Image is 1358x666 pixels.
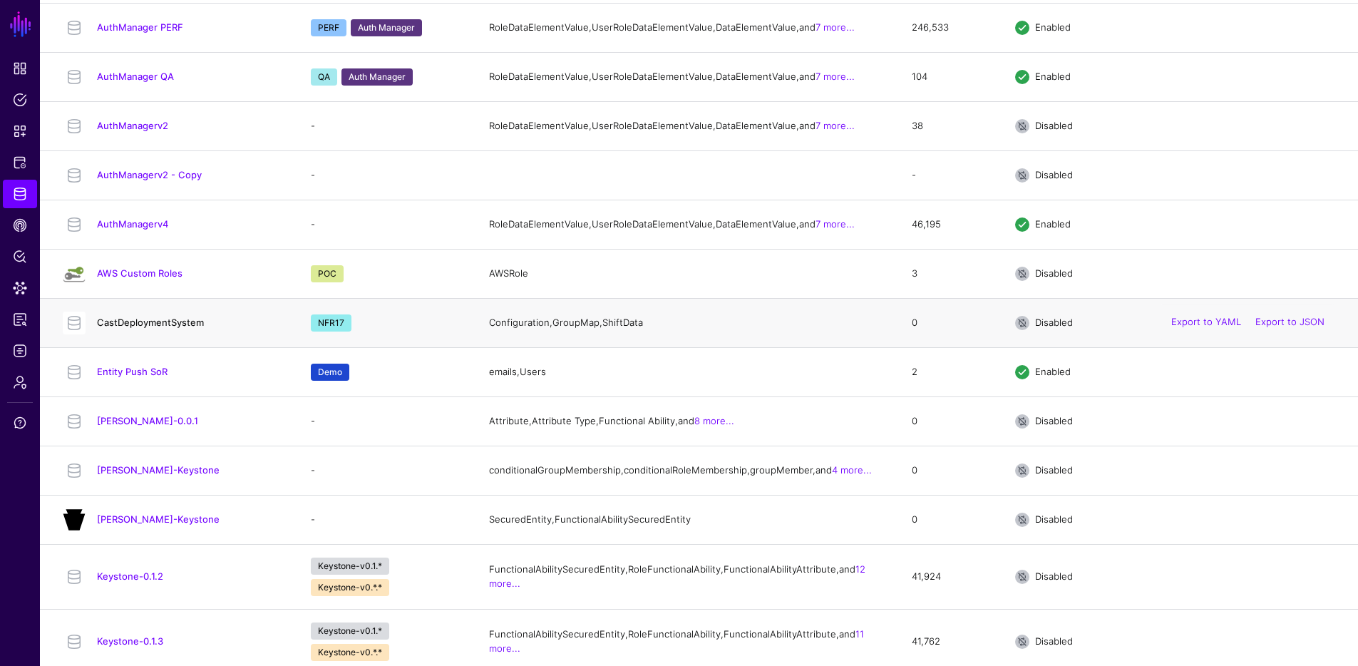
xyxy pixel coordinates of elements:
[311,19,346,36] span: PERF
[297,101,475,150] td: -
[897,52,1001,101] td: 104
[13,312,27,327] span: Reports
[13,281,27,295] span: Data Lens
[475,3,897,52] td: RoleDataElementValue, UserRoleDataElementValue, DataElementValue, and
[13,250,27,264] span: Policy Lens
[475,249,897,298] td: AWSRole
[897,3,1001,52] td: 246,533
[13,344,27,358] span: Logs
[297,150,475,200] td: -
[694,415,734,426] a: 8 more...
[13,124,27,138] span: Snippets
[97,415,198,426] a: [PERSON_NAME]-0.0.1
[475,446,897,495] td: conditionalGroupMembership, conditionalRoleMembership, groupMember, and
[816,218,855,230] a: 7 more...
[311,623,389,640] span: Keystone-v0.1.*
[475,298,897,347] td: Configuration, GroupMap, ShiftData
[1035,120,1073,131] span: Disabled
[475,544,897,609] td: FunctionalAbilitySecuredEntity, RoleFunctionalAbility, FunctionalAbilityAttribute, and
[816,21,855,33] a: 7 more...
[13,187,27,201] span: Identity Data Fabric
[3,117,37,145] a: Snippets
[3,305,37,334] a: Reports
[297,495,475,544] td: -
[341,68,413,86] span: Auth Manager
[351,19,422,36] span: Auth Manager
[475,101,897,150] td: RoleDataElementValue, UserRoleDataElementValue, DataElementValue, and
[97,169,202,180] a: AuthManagerv2 - Copy
[97,120,168,131] a: AuthManagerv2
[311,364,349,381] span: Demo
[897,347,1001,396] td: 2
[13,155,27,170] span: Protected Systems
[475,396,897,446] td: Attribute, Attribute Type, Functional Ability, and
[897,249,1001,298] td: 3
[3,368,37,396] a: Admin
[13,416,27,430] span: Support
[297,200,475,249] td: -
[816,71,855,82] a: 7 more...
[97,218,168,230] a: AuthManagerv4
[1035,317,1073,328] span: Disabled
[1035,635,1073,647] span: Disabled
[3,274,37,302] a: Data Lens
[3,337,37,365] a: Logs
[311,558,389,575] span: Keystone-v0.1.*
[1035,464,1073,476] span: Disabled
[475,347,897,396] td: emails, Users
[297,396,475,446] td: -
[3,211,37,240] a: CAEP Hub
[1171,317,1241,328] a: Export to YAML
[97,366,168,377] a: Entity Push SoR
[63,508,86,531] img: svg+xml;base64,PHN2ZyB4bWxucz0iaHR0cDovL3d3dy53My5vcmcvMjAwMC9zdmciIHdpZHRoPSIyNTAiIGhlaWdodD0iMj...
[897,544,1001,609] td: 41,924
[897,101,1001,150] td: 38
[897,495,1001,544] td: 0
[13,218,27,232] span: CAEP Hub
[1035,169,1073,180] span: Disabled
[97,635,163,647] a: Keystone-0.1.3
[13,61,27,76] span: Dashboard
[897,150,1001,200] td: -
[97,513,220,525] a: [PERSON_NAME]-Keystone
[1035,21,1071,33] span: Enabled
[1035,513,1073,525] span: Disabled
[3,180,37,208] a: Identity Data Fabric
[3,242,37,271] a: Policy Lens
[1035,267,1073,279] span: Disabled
[475,495,897,544] td: SecuredEntity, FunctionalAbilitySecuredEntity
[1035,570,1073,582] span: Disabled
[13,375,27,389] span: Admin
[897,298,1001,347] td: 0
[816,120,855,131] a: 7 more...
[3,54,37,83] a: Dashboard
[311,579,389,596] span: Keystone-v0.*.*
[97,317,204,328] a: CastDeploymentSystem
[1035,415,1073,426] span: Disabled
[311,644,389,661] span: Keystone-v0.*.*
[832,464,872,476] a: 4 more...
[9,9,33,40] a: SGNL
[897,396,1001,446] td: 0
[1035,71,1071,82] span: Enabled
[489,563,865,589] a: 12 more...
[297,446,475,495] td: -
[311,68,337,86] span: QA
[897,200,1001,249] td: 46,195
[97,464,220,476] a: [PERSON_NAME]-Keystone
[97,267,182,279] a: AWS Custom Roles
[63,262,86,285] img: svg+xml;base64,PHN2ZyB3aWR0aD0iMzAwIiBoZWlnaHQ9IjMwMCIgdmlld0JveD0iMCAwIDMwMCAzMDAiIGZpbGw9Im5vbm...
[3,148,37,177] a: Protected Systems
[489,628,864,654] a: 11 more...
[97,570,163,582] a: Keystone-0.1.2
[97,21,183,33] a: AuthManager PERF
[475,200,897,249] td: RoleDataElementValue, UserRoleDataElementValue, DataElementValue, and
[897,446,1001,495] td: 0
[97,71,174,82] a: AuthManager QA
[311,265,344,282] span: POC
[311,314,351,332] span: NFR17
[1035,366,1071,377] span: Enabled
[3,86,37,114] a: Policies
[13,93,27,107] span: Policies
[1035,218,1071,230] span: Enabled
